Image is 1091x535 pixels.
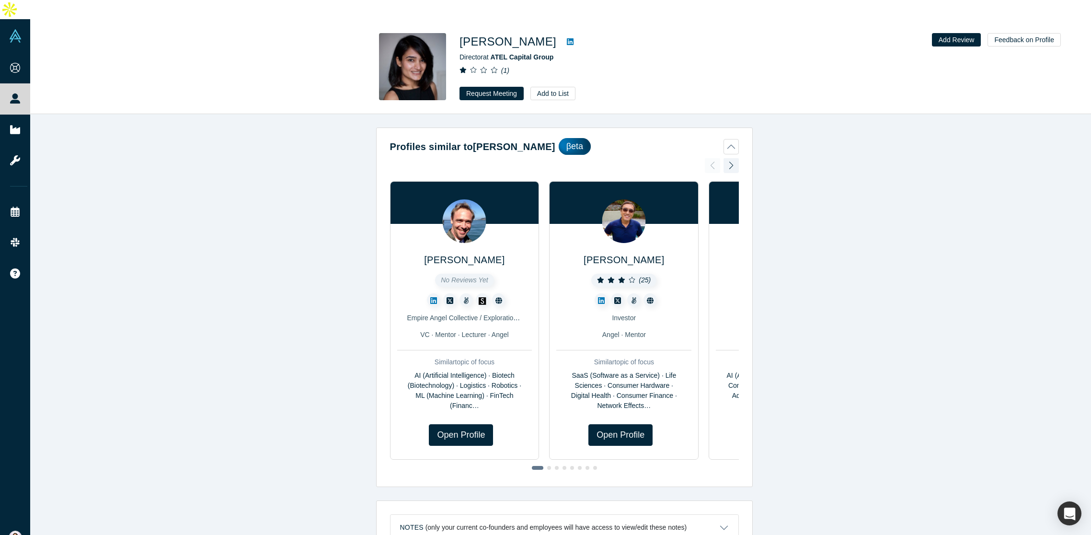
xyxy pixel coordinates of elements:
[530,87,575,100] button: Add to List
[932,33,981,47] button: Add Review
[716,330,851,340] div: VC · Angel
[559,138,591,155] div: βeta
[588,424,653,446] a: Open Profile
[988,33,1061,47] button: Feedback on Profile
[379,33,446,100] img: Simrat Wason's Profile Image
[639,276,651,284] i: ( 25 )
[491,53,554,61] a: ATEL Capital Group
[9,29,22,43] img: Alchemist Vault Logo
[429,424,493,446] a: Open Profile
[459,87,524,100] button: Request Meeting
[612,314,636,322] span: Investor
[390,140,555,154] h2: Profiles similar to [PERSON_NAME]
[556,371,691,411] div: SaaS (Software as a Service) · Life Sciences · Consumer Hardware · Digital Health · Consumer Fina...
[397,330,532,340] div: VC · Mentor · Lecturer · Angel
[443,199,486,243] img: Kevin Colas's Profile Image
[397,357,532,367] div: Similar topic of focus
[716,357,851,367] div: Similar topic of focus
[459,53,553,61] span: Director at
[459,33,556,50] h1: [PERSON_NAME]
[424,255,505,265] a: [PERSON_NAME]
[407,314,549,322] span: Empire Angel Collective / Explorations Ventures
[716,371,851,411] div: AI (Artificial Intelligence) · Blockchain · Computing · ML (Machine Learning) · Advanced Computin...
[441,276,488,284] span: No Reviews Yet
[397,371,532,411] div: AI (Artificial Intelligence) · Biotech (Biotechnology) · Logistics · Robotics · ML (Machine Learn...
[501,67,509,74] i: ( 1 )
[556,357,691,367] div: Similar topic of focus
[602,199,646,243] img: Leo Chan's Profile Image
[390,138,739,155] button: Profiles similar to[PERSON_NAME]βeta
[584,255,664,265] a: [PERSON_NAME]
[400,523,424,533] h3: Notes
[425,523,687,532] p: (only your current co-founders and employees will have access to view/edit these notes)
[556,330,691,340] div: Angel · Mentor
